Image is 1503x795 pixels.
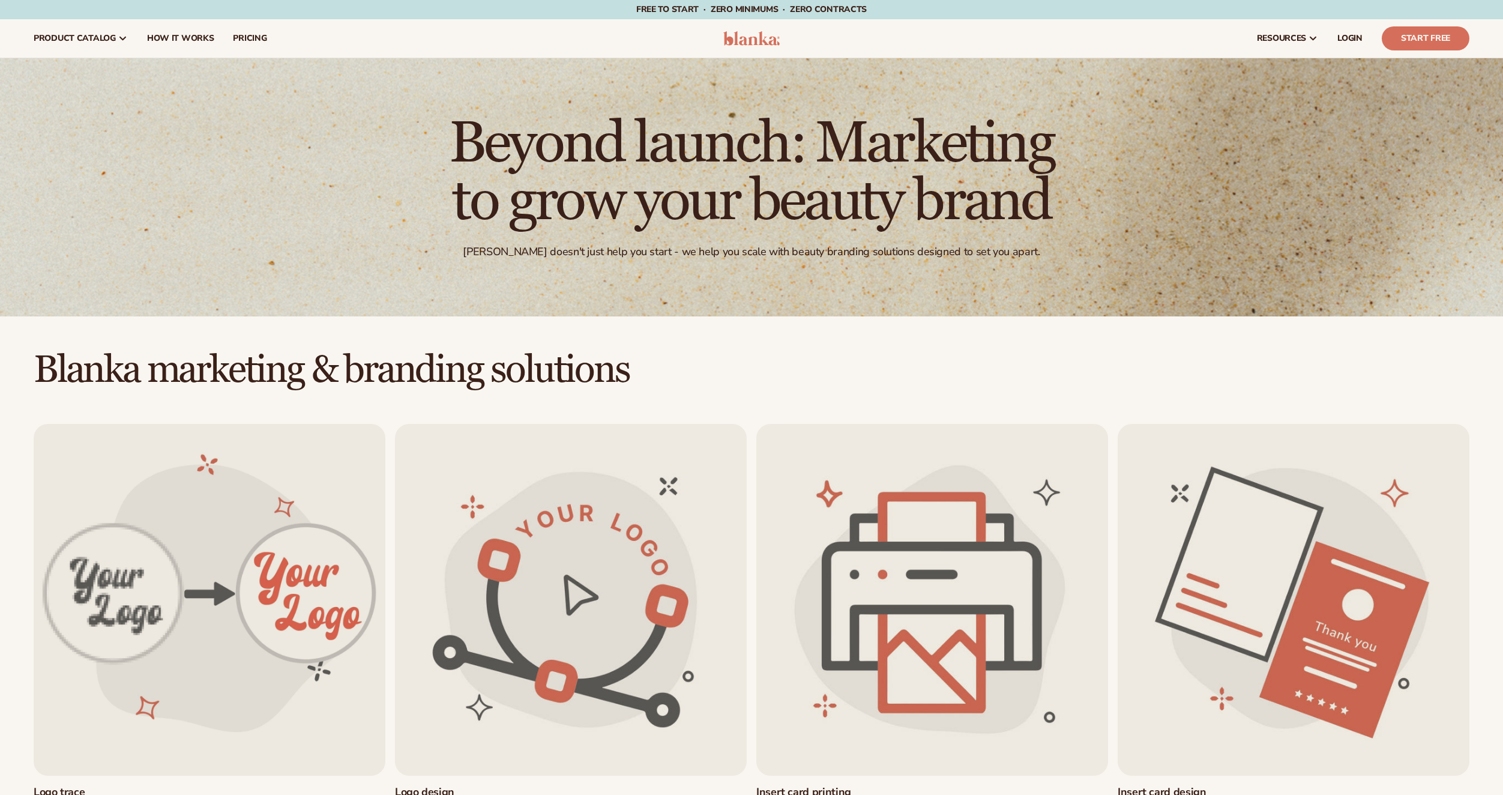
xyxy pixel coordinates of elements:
[1328,19,1372,58] a: LOGIN
[1337,34,1363,43] span: LOGIN
[233,34,267,43] span: pricing
[723,31,780,46] img: logo
[421,115,1082,231] h1: Beyond launch: Marketing to grow your beauty brand
[147,34,214,43] span: How It Works
[1257,34,1306,43] span: resources
[223,19,276,58] a: pricing
[137,19,224,58] a: How It Works
[34,34,116,43] span: product catalog
[24,19,137,58] a: product catalog
[636,4,867,15] span: Free to start · ZERO minimums · ZERO contracts
[1247,19,1328,58] a: resources
[463,245,1040,259] div: [PERSON_NAME] doesn't just help you start - we help you scale with beauty branding solutions desi...
[1382,26,1469,50] a: Start Free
